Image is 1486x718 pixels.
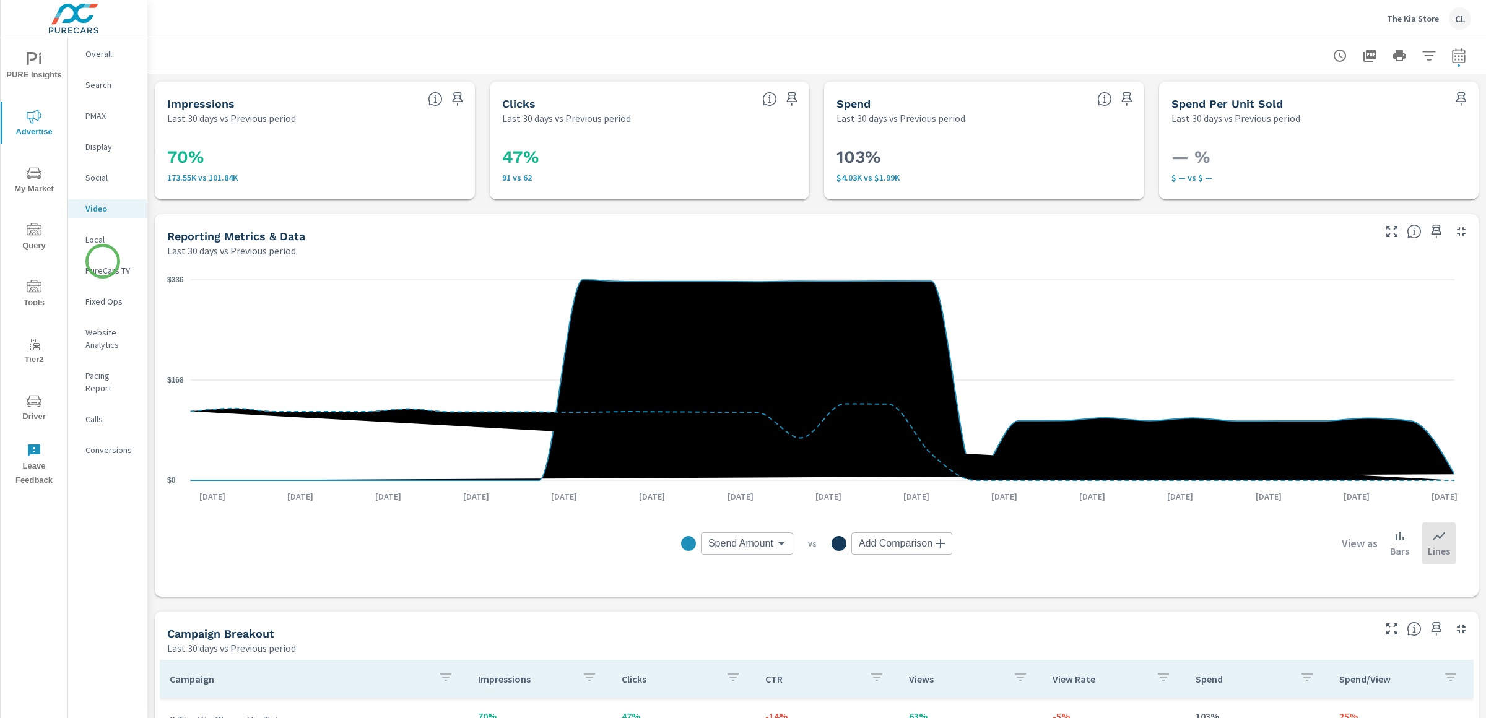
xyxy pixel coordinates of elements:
[1407,621,1422,636] span: This is a summary of Video performance results by campaign. Each column can be sorted.
[85,202,137,215] p: Video
[68,292,147,311] div: Fixed Ops
[1342,537,1378,550] h6: View as
[1171,147,1467,168] h3: — %
[622,673,716,685] p: Clicks
[502,97,536,110] h5: Clicks
[782,89,802,109] span: Save this to your personalized report
[85,171,137,184] p: Social
[502,147,797,168] h3: 47%
[1423,490,1466,503] p: [DATE]
[167,376,184,384] text: $168
[85,110,137,122] p: PMAX
[4,337,64,367] span: Tier2
[4,109,64,139] span: Advertise
[836,147,1132,168] h3: 103%
[708,537,773,550] span: Spend Amount
[85,413,137,425] p: Calls
[983,490,1026,503] p: [DATE]
[279,490,322,503] p: [DATE]
[85,79,137,91] p: Search
[1,37,67,493] div: nav menu
[68,230,147,249] div: Local
[1451,619,1471,639] button: Minimize Widget
[1171,97,1283,110] h5: Spend Per Unit Sold
[851,532,952,555] div: Add Comparison
[167,627,274,640] h5: Campaign Breakout
[1428,543,1450,558] p: Lines
[167,641,296,655] p: Last 30 days vs Previous period
[167,97,235,110] h5: Impressions
[85,370,137,394] p: Pacing Report
[448,89,467,109] span: Save this to your personalized report
[478,673,572,685] p: Impressions
[1446,43,1471,68] button: Select Date Range
[1171,173,1467,183] p: $ — vs $ —
[1407,224,1422,239] span: Understand Video data over time and see how metrics compare to each other.
[1417,43,1441,68] button: Apply Filters
[1387,43,1412,68] button: Print Report
[170,673,428,685] p: Campaign
[542,490,586,503] p: [DATE]
[68,168,147,187] div: Social
[4,52,64,82] span: PURE Insights
[836,97,871,110] h5: Spend
[762,92,777,106] span: The number of times an ad was clicked by a consumer.
[167,476,176,485] text: $0
[85,233,137,246] p: Local
[167,230,305,243] h5: Reporting Metrics & Data
[167,147,463,168] h3: 70%
[1247,490,1290,503] p: [DATE]
[4,223,64,253] span: Query
[1117,89,1137,109] span: Save this to your personalized report
[1387,13,1439,24] p: The Kia Store
[68,410,147,428] div: Calls
[68,76,147,94] div: Search
[68,106,147,125] div: PMAX
[1071,490,1114,503] p: [DATE]
[191,490,234,503] p: [DATE]
[167,243,296,258] p: Last 30 days vs Previous period
[1196,673,1290,685] p: Spend
[85,444,137,456] p: Conversions
[502,173,797,183] p: 91 vs 62
[1427,222,1446,241] span: Save this to your personalized report
[765,673,859,685] p: CTR
[68,366,147,397] div: Pacing Report
[85,141,137,153] p: Display
[68,323,147,354] div: Website Analytics
[859,537,932,550] span: Add Comparison
[1449,7,1471,30] div: CL
[4,443,64,488] span: Leave Feedback
[4,280,64,310] span: Tools
[1158,490,1202,503] p: [DATE]
[1357,43,1382,68] button: "Export Report to PDF"
[4,166,64,196] span: My Market
[1171,111,1300,126] p: Last 30 days vs Previous period
[909,673,1003,685] p: Views
[367,490,410,503] p: [DATE]
[68,199,147,218] div: Video
[1339,673,1433,685] p: Spend/View
[85,326,137,351] p: Website Analytics
[630,490,674,503] p: [DATE]
[701,532,793,555] div: Spend Amount
[1451,222,1471,241] button: Minimize Widget
[167,173,463,183] p: 173,549 vs 101,836
[502,111,631,126] p: Last 30 days vs Previous period
[1382,222,1402,241] button: Make Fullscreen
[1097,92,1112,106] span: The amount of money spent on advertising during the period.
[68,137,147,156] div: Display
[1427,619,1446,639] span: Save this to your personalized report
[1382,619,1402,639] button: Make Fullscreen
[68,441,147,459] div: Conversions
[167,111,296,126] p: Last 30 days vs Previous period
[454,490,498,503] p: [DATE]
[807,490,850,503] p: [DATE]
[167,275,184,284] text: $336
[4,394,64,424] span: Driver
[85,48,137,60] p: Overall
[1451,89,1471,109] span: Save this to your personalized report
[895,490,938,503] p: [DATE]
[68,45,147,63] div: Overall
[1390,543,1409,558] p: Bars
